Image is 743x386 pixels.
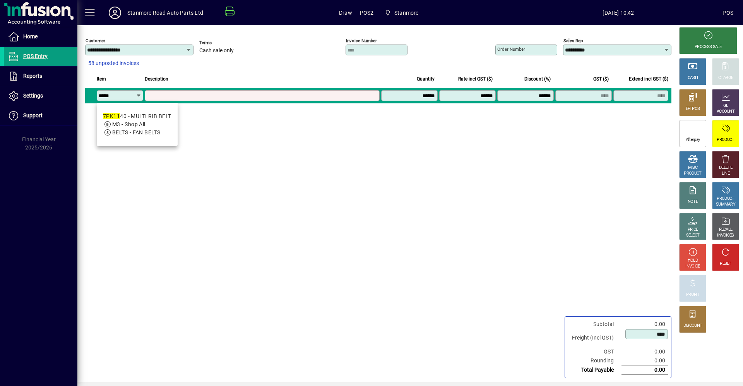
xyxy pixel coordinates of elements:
td: Subtotal [568,320,621,329]
button: Profile [103,6,127,20]
div: Stanmore Road Auto Parts Ltd [127,7,203,19]
div: CHARGE [718,75,733,81]
div: PROCESS SALE [695,44,722,50]
div: HOLD [688,258,698,264]
mat-option: 7PK1140 - MULTI RIB BELT [97,106,178,143]
span: Stanmore [394,7,418,19]
div: EFTPOS [686,106,700,112]
td: Rounding [568,356,621,365]
div: DELETE [719,165,732,171]
mat-label: Order number [497,46,525,52]
td: 0.00 [621,356,668,365]
a: Settings [4,86,77,106]
span: Extend incl GST ($) [629,75,668,83]
span: Quantity [417,75,435,83]
span: [DATE] 10:42 [514,7,722,19]
span: Home [23,33,38,39]
div: DISCOUNT [683,323,702,329]
em: 7PK11 [103,113,120,119]
div: INVOICE [685,264,700,269]
div: NOTE [688,199,698,205]
span: 58 unposted invoices [88,59,139,67]
div: PRODUCT [717,137,734,143]
div: PROFIT [686,292,699,298]
div: MISC [688,165,697,171]
div: RESET [720,261,731,267]
div: SUMMARY [716,202,735,208]
td: GST [568,347,621,356]
div: POS [722,7,733,19]
span: Reports [23,73,42,79]
span: GST ($) [593,75,609,83]
span: BELTS - FAN BELTS [112,129,160,136]
span: Rate incl GST ($) [458,75,493,83]
span: Stanmore [382,6,422,20]
a: Support [4,106,77,125]
div: CASH [688,75,698,81]
td: 0.00 [621,365,668,375]
mat-label: Invoice number [346,38,377,43]
a: Reports [4,67,77,86]
span: Description [145,75,168,83]
div: PRICE [688,227,698,233]
div: GL [723,103,728,109]
td: 0.00 [621,347,668,356]
span: Discount (%) [524,75,551,83]
div: RECALL [719,227,733,233]
td: Total Payable [568,365,621,375]
span: M3 - Shop All [112,121,146,127]
span: Support [23,112,43,118]
div: PRODUCT [717,196,734,202]
div: INVOICES [717,233,734,238]
mat-label: Customer [86,38,105,43]
span: Terms [199,40,246,45]
div: Afterpay [686,137,700,143]
div: PRODUCT [684,171,701,177]
span: POS2 [360,7,374,19]
a: Home [4,27,77,46]
button: 58 unposted invoices [85,57,142,70]
span: POS Entry [23,53,48,59]
span: Cash sale only [199,48,234,54]
div: LINE [722,171,729,177]
mat-label: Sales rep [563,38,583,43]
span: Settings [23,93,43,99]
td: Freight (Incl GST) [568,329,621,347]
span: Draw [339,7,352,19]
div: ACCOUNT [717,109,734,115]
div: 40 - MULTI RIB BELT [103,112,171,120]
div: SELECT [686,233,700,238]
td: 0.00 [621,320,668,329]
span: Item [97,75,106,83]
